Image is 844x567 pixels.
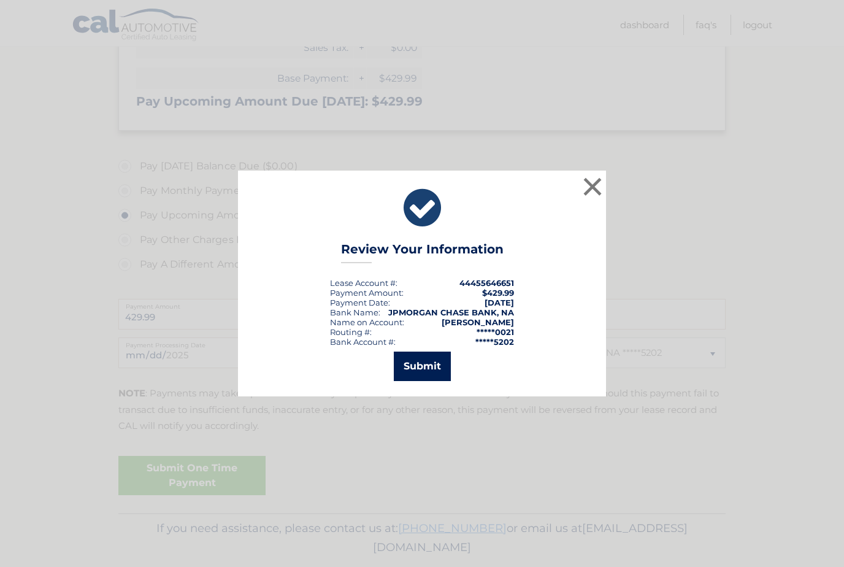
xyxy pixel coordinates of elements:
span: [DATE] [485,298,514,307]
button: Submit [394,352,451,381]
strong: 44455646651 [459,278,514,288]
div: Lease Account #: [330,278,397,288]
div: Routing #: [330,327,372,337]
span: Payment Date [330,298,388,307]
div: Bank Account #: [330,337,396,347]
strong: JPMORGAN CHASE BANK, NA [388,307,514,317]
div: Payment Amount: [330,288,404,298]
div: Bank Name: [330,307,380,317]
h3: Review Your Information [341,242,504,263]
strong: [PERSON_NAME] [442,317,514,327]
div: : [330,298,390,307]
div: Name on Account: [330,317,404,327]
span: $429.99 [482,288,514,298]
button: × [580,174,605,199]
